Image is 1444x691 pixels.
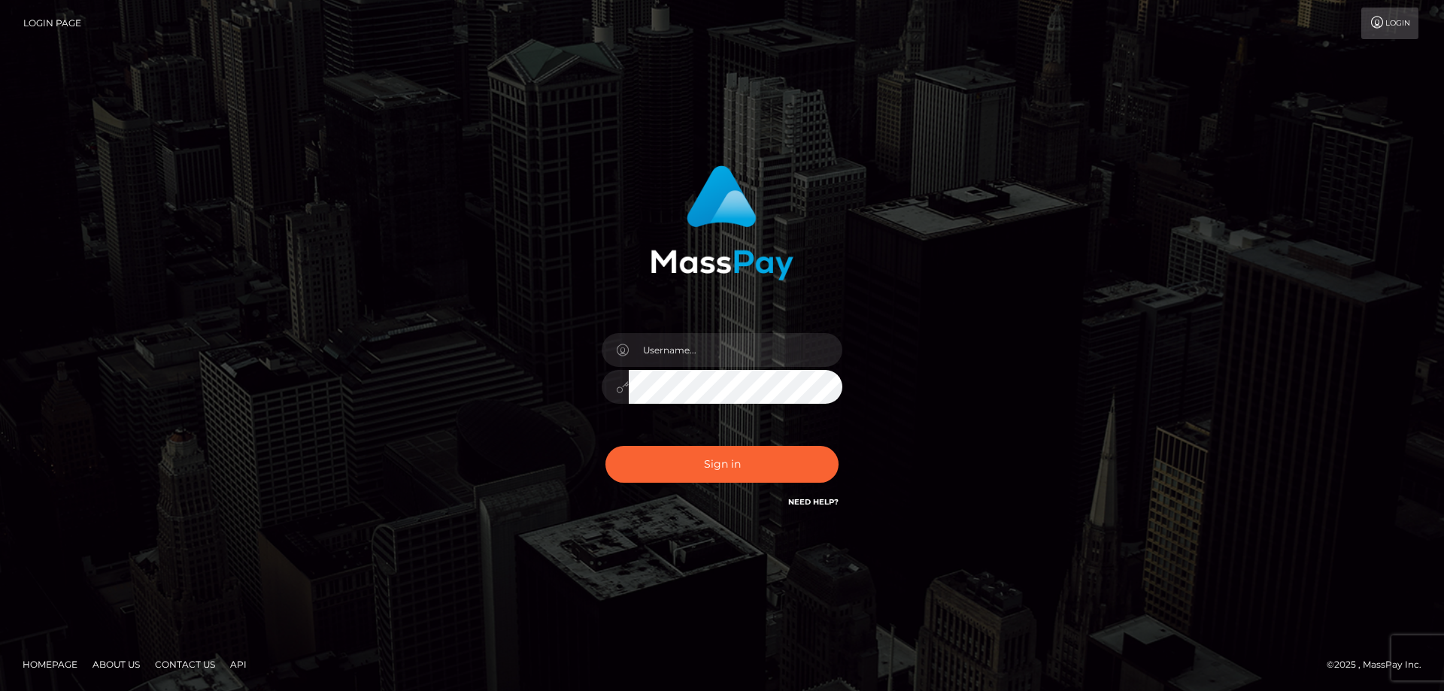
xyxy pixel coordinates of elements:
a: Contact Us [149,653,221,676]
a: About Us [86,653,146,676]
a: Homepage [17,653,83,676]
a: Login [1361,8,1418,39]
a: API [224,653,253,676]
div: © 2025 , MassPay Inc. [1327,656,1433,673]
img: MassPay Login [651,165,793,280]
button: Sign in [605,446,839,483]
input: Username... [629,333,842,367]
a: Login Page [23,8,81,39]
a: Need Help? [788,497,839,507]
